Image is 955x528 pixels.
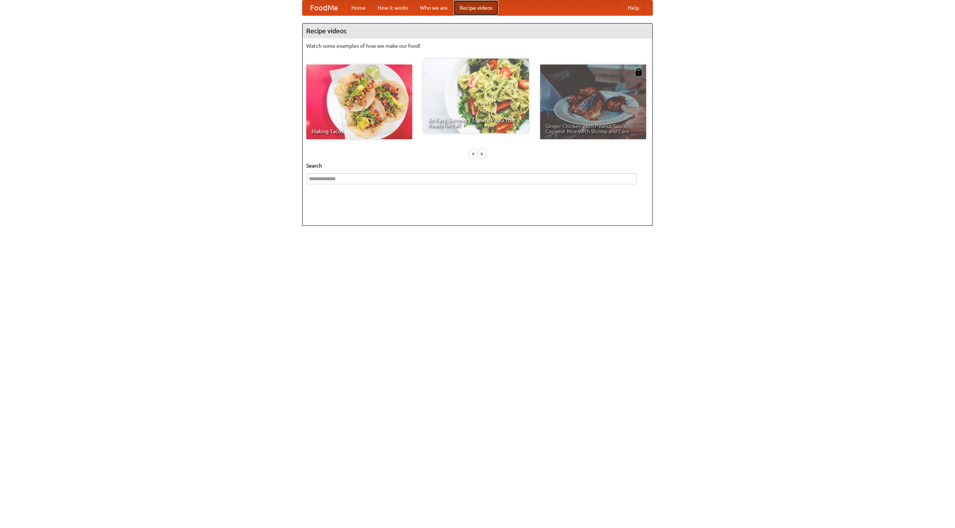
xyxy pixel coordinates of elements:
img: 483408.png [635,68,642,76]
a: An Easy, Summery Tomato Pasta That's Ready for Fall [423,59,529,133]
h4: Recipe videos [303,24,652,38]
a: Making Tacos [306,65,412,139]
a: How it works [372,0,414,15]
div: « [470,149,476,158]
span: An Easy, Summery Tomato Pasta That's Ready for Fall [428,118,524,128]
a: Who we are [414,0,454,15]
a: FoodMe [303,0,345,15]
a: Help [622,0,645,15]
a: Home [345,0,372,15]
span: Making Tacos [311,129,407,134]
a: Recipe videos [454,0,498,15]
p: Watch some examples of how we make our food! [306,42,649,50]
div: » [479,149,485,158]
h5: Search [306,162,649,169]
